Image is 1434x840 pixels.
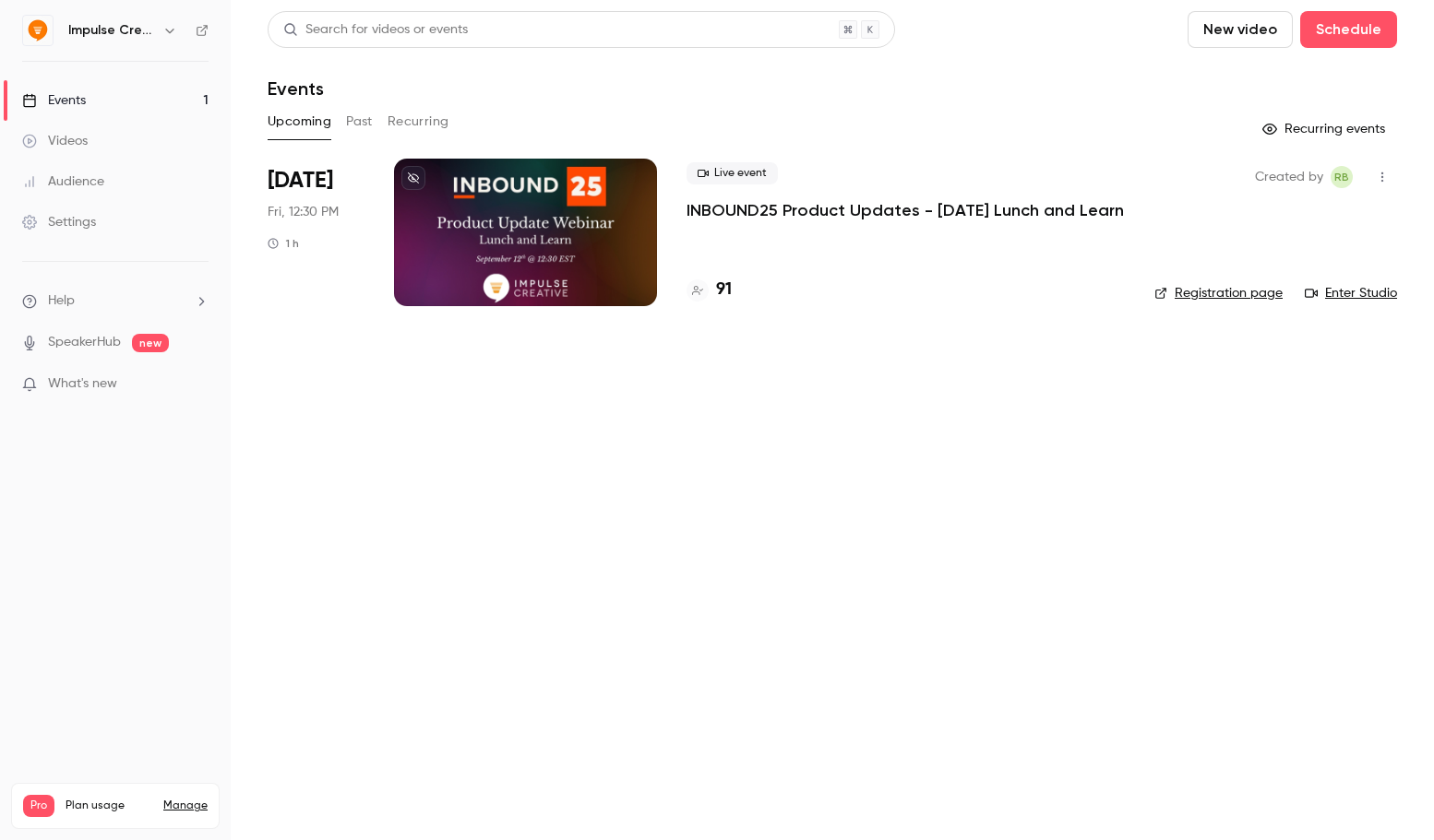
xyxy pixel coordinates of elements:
[1334,166,1349,188] span: RB
[687,278,732,302] a: 91
[268,159,364,306] div: Sep 12 Fri, 12:30 PM (America/New York)
[1254,114,1397,144] button: Recurring events
[1154,284,1283,302] a: Registration page
[22,172,104,191] div: Audience
[23,795,54,817] span: Pro
[22,91,86,110] div: Events
[1300,11,1397,48] button: Schedule
[687,199,1124,221] a: INBOUND25 Product Updates - [DATE] Lunch and Learn
[48,291,75,311] span: Help
[283,20,468,40] div: Search for videos or events
[22,132,88,150] div: Videos
[1188,11,1293,48] button: New video
[268,203,339,221] span: Fri, 12:30 PM
[1331,166,1353,188] span: Remington Begg
[48,374,117,394] span: What's new
[1305,284,1397,302] a: Enter Studio
[48,333,121,352] a: SpeakerHub
[687,162,778,184] span: Live event
[22,213,96,231] div: Settings
[1255,166,1323,188] span: Created by
[23,16,53,45] img: Impulse Creative
[186,376,209,393] iframe: Noticeable Trigger
[268,77,324,100] h1: Events
[346,107,373,136] button: Past
[268,236,299,251] div: 1 h
[163,799,208,813] a: Manage
[22,291,209,311] li: help-dropdown-opener
[268,107,331,136] button: Upcoming
[68,21,155,40] h6: Impulse Creative
[716,278,732,302] h4: 91
[268,166,333,195] span: [DATE]
[66,799,152,813] span: Plan usage
[132,334,169,352] span: new
[388,107,449,136] button: Recurring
